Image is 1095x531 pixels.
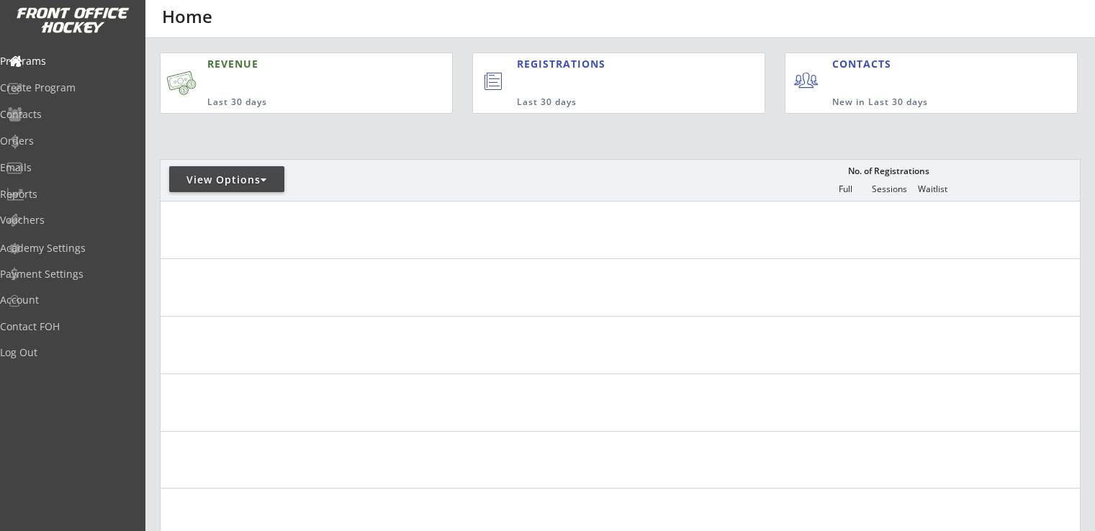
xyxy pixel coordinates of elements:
div: View Options [169,173,284,187]
div: Sessions [868,184,911,194]
div: New in Last 30 days [832,96,1010,109]
div: REGISTRATIONS [517,57,699,71]
div: Full [824,184,867,194]
div: No. of Registrations [844,166,933,176]
div: Last 30 days [517,96,706,109]
div: CONTACTS [832,57,898,71]
div: Last 30 days [207,96,384,109]
div: REVENUE [207,57,384,71]
div: Waitlist [911,184,954,194]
